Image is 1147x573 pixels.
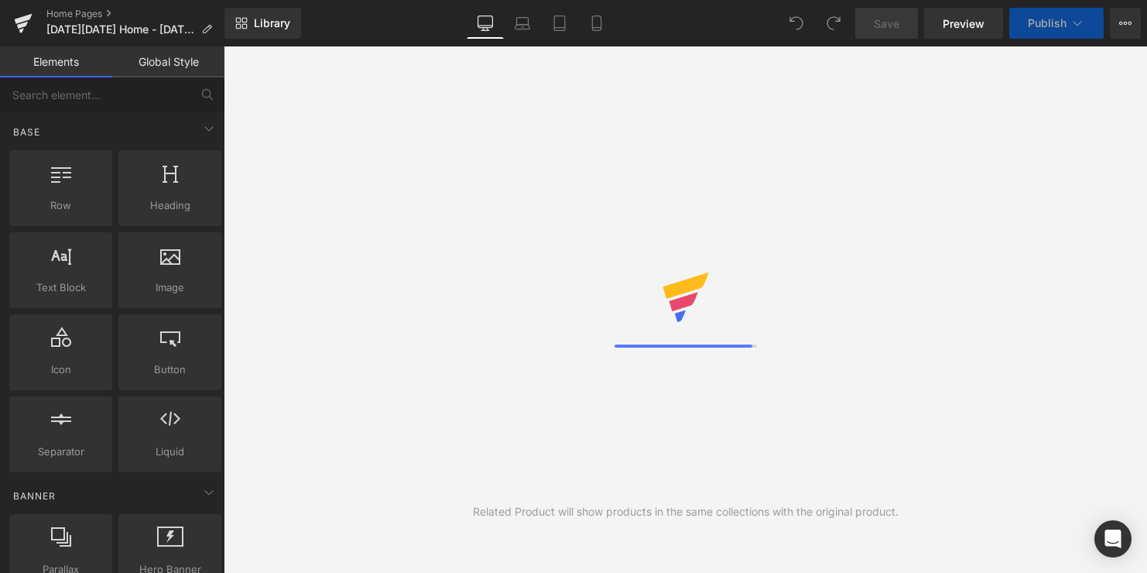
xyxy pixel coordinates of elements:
a: Desktop [467,8,504,39]
a: New Library [224,8,301,39]
span: [DATE][DATE] Home - [DATE] 13:38:35 [46,23,195,36]
span: Image [123,280,217,296]
span: Base [12,125,42,139]
span: Publish [1028,17,1067,29]
a: Preview [924,8,1003,39]
span: Row [14,197,108,214]
button: Undo [781,8,812,39]
span: Banner [12,489,57,503]
a: Laptop [504,8,541,39]
button: Redo [818,8,849,39]
span: Library [254,16,290,30]
button: More [1110,8,1141,39]
a: Home Pages [46,8,224,20]
span: Button [123,362,217,378]
span: Text Block [14,280,108,296]
a: Mobile [578,8,615,39]
a: Tablet [541,8,578,39]
div: Open Intercom Messenger [1094,520,1132,558]
a: Global Style [112,46,224,77]
span: Heading [123,197,217,214]
span: Save [874,15,899,32]
button: Publish [1009,8,1104,39]
span: Liquid [123,444,217,460]
span: Icon [14,362,108,378]
span: Separator [14,444,108,460]
span: Preview [943,15,984,32]
div: Related Product will show products in the same collections with the original product. [473,503,899,520]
